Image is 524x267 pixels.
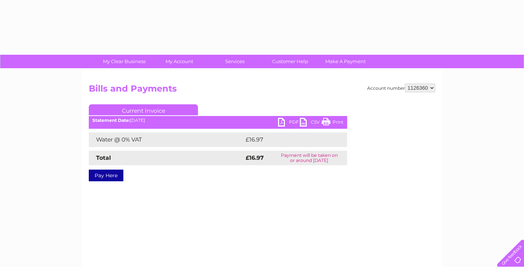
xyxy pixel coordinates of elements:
[89,118,347,123] div: [DATE]
[92,117,130,123] b: Statement Date:
[246,154,264,161] strong: £16.97
[244,132,332,147] td: £16.97
[89,104,198,115] a: Current Invoice
[300,118,322,128] a: CSV
[278,118,300,128] a: PDF
[150,55,210,68] a: My Account
[205,55,265,68] a: Services
[367,84,435,92] div: Account number
[260,55,320,68] a: Customer Help
[89,84,435,97] h2: Bills and Payments
[89,132,244,147] td: Water @ 0% VAT
[271,151,347,165] td: Payment will be taken on or around [DATE]
[89,170,123,181] a: Pay Here
[94,55,154,68] a: My Clear Business
[96,154,111,161] strong: Total
[322,118,344,128] a: Print
[315,55,376,68] a: Make A Payment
